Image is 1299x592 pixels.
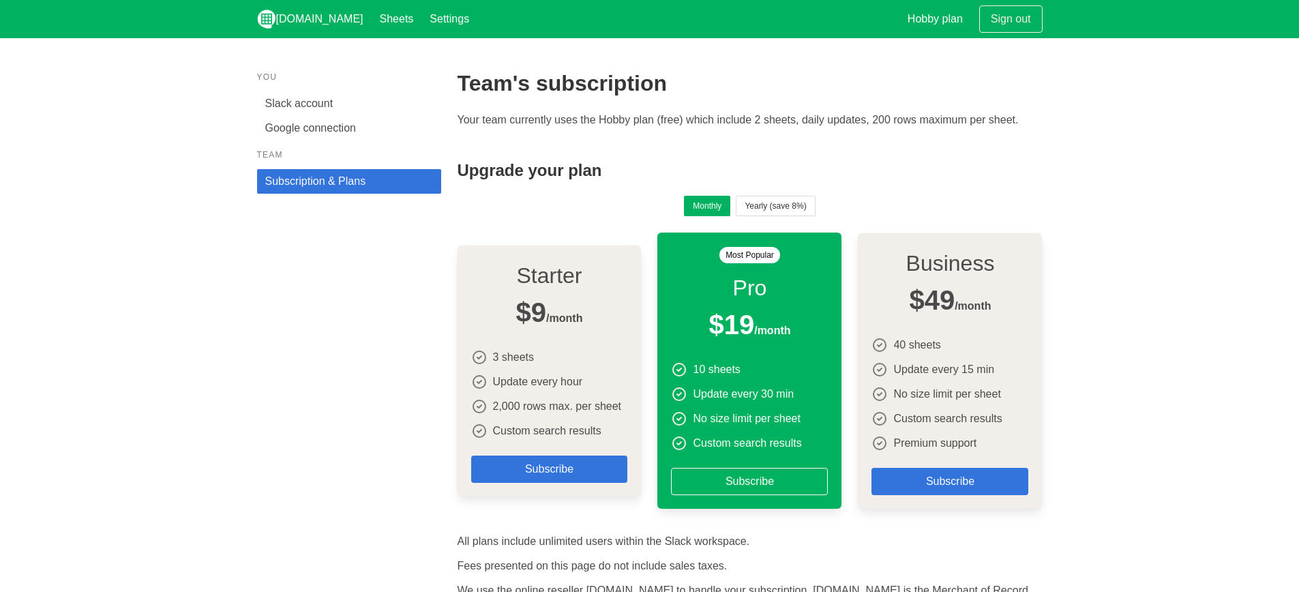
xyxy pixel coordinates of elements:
p: Update every 15 min [893,361,994,378]
a: Subscribe [871,468,1028,495]
p: Update every hour [493,374,583,390]
p: 2,000 rows max. per sheet [493,398,622,415]
a: Google connection [257,116,441,140]
h4: Starter [471,259,628,292]
span: Most Popular [719,247,780,263]
a: Sign out [979,5,1043,33]
p: Custom search results [493,423,601,439]
p: Custom search results [893,411,1002,427]
h4: Business [871,247,1028,280]
p: All plans include unlimited users within the Slack workspace. [458,533,1043,550]
h2: Team's subscription [458,71,1043,95]
p: Fees presented on this page do not include sales taxes. [458,558,1043,574]
p: Team [257,149,441,161]
a: Subscribe [471,456,628,483]
p: Premium support [893,435,976,452]
span: $19 [708,310,754,340]
a: Slack account [257,91,441,116]
p: Custom search results [693,435,801,452]
button: Monthly [684,196,730,216]
button: Yearly (save 8%) [736,196,815,216]
a: Subscribe [671,468,828,495]
p: 10 sheets [693,361,740,378]
span: $49 [909,285,955,315]
p: 3 sheets [493,349,534,366]
p: Your team currently uses the Hobby plan (free) which include 2 sheets, daily updates, 200 rows ma... [458,112,1043,128]
p: 40 sheets [893,337,940,353]
span: $9 [516,297,547,327]
p: You [257,71,441,83]
h4: Pro [671,271,828,304]
h4: Upgrade your plan [458,161,1043,179]
p: No size limit per sheet [693,411,800,427]
p: No size limit per sheet [893,386,1000,402]
a: Subscription & Plans [257,169,441,194]
span: /month [708,304,790,345]
img: logo_v2_white.png [257,10,276,29]
p: Update every 30 min [693,386,794,402]
span: /month [516,292,583,333]
span: /month [909,280,991,321]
